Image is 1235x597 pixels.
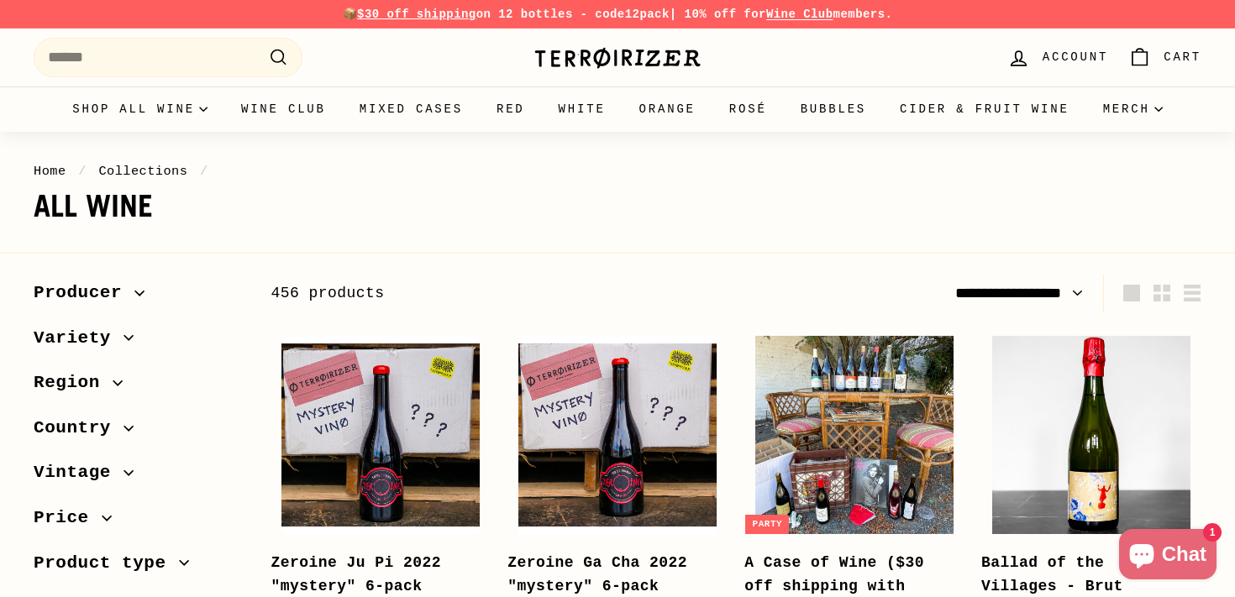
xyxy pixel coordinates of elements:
summary: Shop all wine [55,86,224,132]
a: Cider & Fruit Wine [883,86,1086,132]
button: Product type [34,545,244,590]
button: Price [34,500,244,545]
span: Product type [34,549,179,578]
strong: 12pack [625,8,670,21]
h1: All wine [34,190,1201,223]
div: 456 products [271,281,736,306]
a: Wine Club [224,86,343,132]
summary: Merch [1086,86,1180,132]
span: Price [34,504,102,532]
a: Rosé [712,86,784,132]
a: Home [34,164,66,179]
inbox-online-store-chat: Shopify online store chat [1114,529,1222,584]
button: Region [34,364,244,410]
span: Account [1043,48,1108,66]
button: Country [34,410,244,455]
span: Region [34,369,113,397]
span: Vintage [34,458,123,487]
a: Orange [623,86,712,132]
span: Variety [34,324,123,353]
a: Mixed Cases [343,86,480,132]
button: Variety [34,320,244,365]
a: Collections [98,164,187,179]
p: 📦 on 12 bottles - code | 10% off for members. [34,5,1201,24]
a: Account [997,33,1118,82]
a: White [542,86,623,132]
span: $30 off shipping [357,8,476,21]
span: Country [34,414,123,443]
span: / [196,164,213,179]
nav: breadcrumbs [34,161,1201,181]
a: Wine Club [766,8,833,21]
div: Party [745,515,789,534]
a: Cart [1118,33,1211,82]
a: Bubbles [784,86,883,132]
span: Producer [34,279,134,307]
a: Red [480,86,542,132]
button: Producer [34,275,244,320]
button: Vintage [34,454,244,500]
span: Cart [1164,48,1201,66]
span: / [74,164,91,179]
